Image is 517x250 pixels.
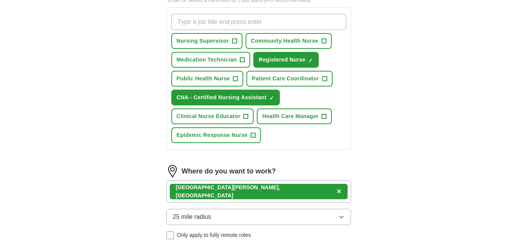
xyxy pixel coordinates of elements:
[257,108,332,124] button: Health Care Manager
[171,90,280,105] button: CNA - Certified Nursing Assistant✓
[246,33,332,49] button: Community Health Nurse
[177,131,248,139] span: Epidemic Response Nurse
[166,165,179,177] img: location.png
[171,52,250,68] button: Medication Technician
[177,75,230,83] span: Public Health Nurse
[177,112,241,120] span: Clinical Nurse Educator
[171,127,261,143] button: Epidemic Response Nurse
[308,57,313,63] span: ✓
[337,186,341,197] button: ×
[252,75,319,83] span: Patient Care Coordinator
[177,37,229,45] span: Nursing Supervisor
[182,166,276,177] label: Where do you want to work?
[177,93,267,102] span: CNA - Certified Nursing Assistant
[166,232,174,239] input: Only apply to fully remote roles
[177,231,251,239] span: Only apply to fully remote roles
[246,71,332,87] button: Patient Care Coordinator
[176,183,334,200] div: , [GEOGRAPHIC_DATA]
[166,209,351,225] button: 25 mile radius
[176,184,279,190] strong: [GEOGRAPHIC_DATA][PERSON_NAME]
[251,37,318,45] span: Community Health Nurse
[171,33,243,49] button: Nursing Supervisor
[171,71,244,87] button: Public Health Nurse
[171,14,346,30] input: Type a job title and press enter
[177,56,237,64] span: Medication Technician
[337,187,341,195] span: ×
[173,212,211,222] span: 25 mile radius
[269,95,274,101] span: ✓
[262,112,318,120] span: Health Care Manager
[259,56,306,64] span: Registered Nurse
[253,52,319,68] button: Registered Nurse✓
[171,108,254,124] button: Clinical Nurse Educator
